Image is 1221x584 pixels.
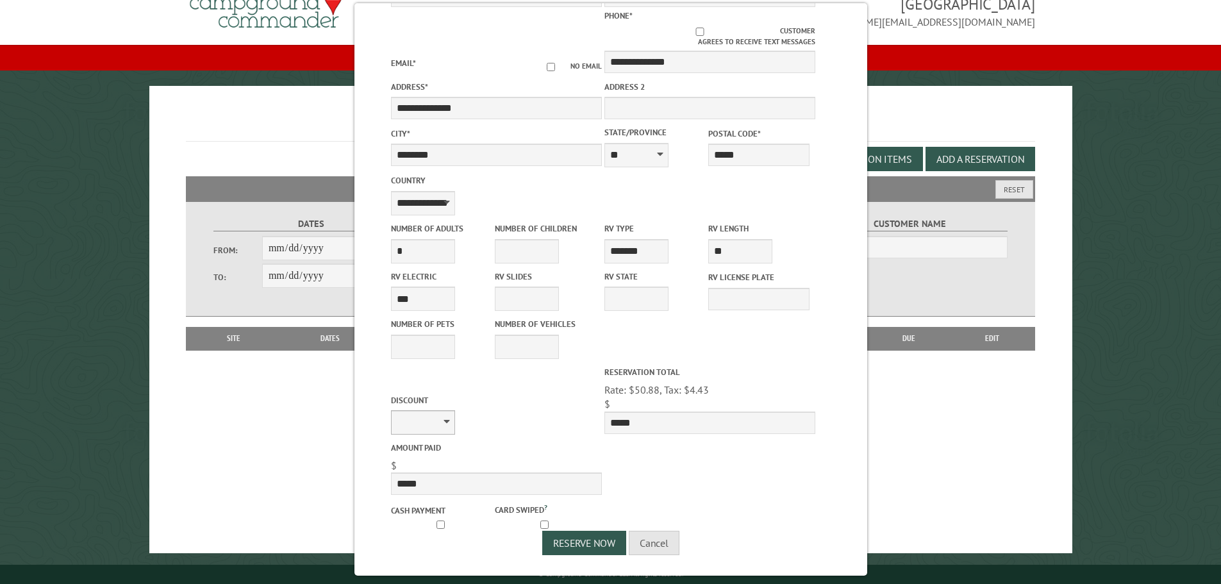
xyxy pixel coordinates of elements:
[186,106,1036,142] h1: Reservations
[531,63,570,71] input: No email
[531,61,602,72] label: No email
[708,271,810,283] label: RV License Plate
[391,222,492,235] label: Number of Adults
[949,327,1036,350] th: Edit
[708,128,810,140] label: Postal Code
[604,81,815,93] label: Address 2
[495,318,596,330] label: Number of Vehicles
[868,327,949,350] th: Due
[391,58,416,69] label: Email
[391,271,492,283] label: RV Electric
[192,327,276,350] th: Site
[391,459,397,472] span: $
[604,271,706,283] label: RV State
[495,271,596,283] label: RV Slides
[213,271,262,283] label: To:
[604,222,706,235] label: RV Type
[629,531,679,555] button: Cancel
[391,174,602,187] label: Country
[619,28,780,36] input: Customer agrees to receive text messages
[213,217,409,231] label: Dates
[604,10,633,21] label: Phone
[708,222,810,235] label: RV Length
[213,244,262,256] label: From:
[542,531,626,555] button: Reserve Now
[538,570,683,578] small: © Campground Commander LLC. All rights reserved.
[495,222,596,235] label: Number of Children
[604,397,610,410] span: $
[391,128,602,140] label: City
[391,442,602,454] label: Amount paid
[391,394,602,406] label: Discount
[604,383,709,396] span: Rate: $50.88, Tax: $4.43
[391,318,492,330] label: Number of Pets
[276,327,385,350] th: Dates
[495,502,596,516] label: Card swiped
[186,176,1036,201] h2: Filters
[812,217,1008,231] label: Customer Name
[604,126,706,138] label: State/Province
[604,26,815,47] label: Customer agrees to receive text messages
[604,366,815,378] label: Reservation Total
[813,147,923,171] button: Edit Add-on Items
[926,147,1035,171] button: Add a Reservation
[544,503,547,512] a: ?
[995,180,1033,199] button: Reset
[391,81,602,93] label: Address
[391,505,492,517] label: Cash payment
